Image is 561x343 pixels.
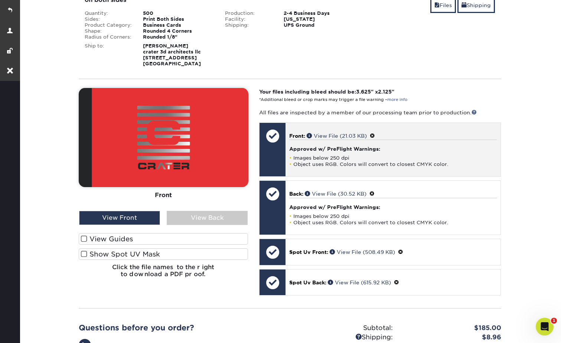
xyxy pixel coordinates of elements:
div: View Back [167,211,248,225]
div: Business Cards [137,22,219,28]
div: Shipping: [290,333,398,342]
div: Quantity: [79,10,138,16]
li: Object uses RGB. Colors will convert to closest CMYK color. [289,161,497,167]
iframe: Intercom live chat [536,318,554,336]
div: Radius of Corners: [79,34,138,40]
div: 500 [137,10,219,16]
small: *Additional bleed or crop marks may trigger a file warning – [259,97,407,102]
strong: [PERSON_NAME] crater 3d architects llc [STREET_ADDRESS] [GEOGRAPHIC_DATA] [143,43,201,66]
div: Product Category: [79,22,138,28]
div: Rounded 4 Corners [137,28,219,34]
div: Production: [219,10,278,16]
li: Images below 250 dpi [289,213,497,219]
li: Images below 250 dpi [289,155,497,161]
h2: Questions before you order? [79,323,284,332]
div: Sides: [79,16,138,22]
span: shipping [461,2,467,8]
span: 3.625 [356,89,371,95]
label: View Guides [79,233,248,245]
div: [US_STATE] [278,16,360,22]
h4: Approved w/ PreFlight Warnings: [289,204,497,210]
div: Front [79,187,248,203]
div: Subtotal: [290,323,398,333]
a: more info [387,97,407,102]
div: View Front [79,211,160,225]
div: Print Both Sides [137,16,219,22]
h4: Approved w/ PreFlight Warnings: [289,146,497,152]
span: Spot Uv Back: [289,280,326,285]
div: Ship to: [79,43,138,67]
h6: Click the file names to the right to download a PDF proof. [79,264,248,284]
div: Shipping: [219,22,278,28]
div: 2-4 Business Days [278,10,360,16]
div: UPS Ground [278,22,360,28]
a: View File (615.92 KB) [328,280,391,285]
div: Rounded 1/8" [137,34,219,40]
span: 2.125 [378,89,392,95]
strong: Your files including bleed should be: " x " [259,89,394,95]
a: View File (21.03 KB) [307,133,367,139]
label: Show Spot UV Mask [79,248,248,260]
span: Spot Uv Front: [289,249,328,255]
span: Front: [289,133,305,139]
span: files [434,2,440,8]
p: All files are inspected by a member of our processing team prior to production. [259,109,501,116]
a: View File (30.52 KB) [305,191,366,197]
div: Shape: [79,28,138,34]
li: Object uses RGB. Colors will convert to closest CMYK color. [289,219,497,226]
div: $8.96 [398,333,507,342]
div: Facility: [219,16,278,22]
span: Back: [289,191,303,197]
span: 1 [551,318,557,324]
div: $185.00 [398,323,507,333]
a: View File (508.49 KB) [330,249,395,255]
